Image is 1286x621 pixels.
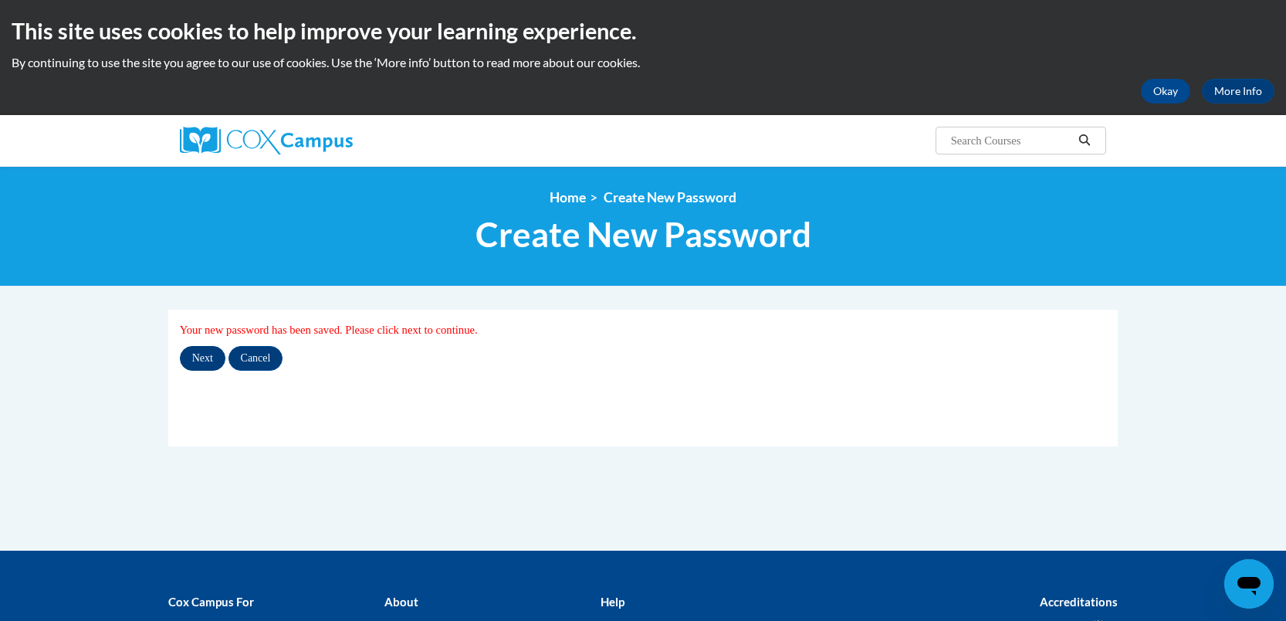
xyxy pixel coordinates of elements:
input: Cancel [228,346,283,371]
a: Cox Campus [180,127,473,154]
b: Help [601,595,624,609]
b: Cox Campus For [168,595,254,609]
button: Search [1073,131,1096,150]
span: Your new password has been saved. Please click next to continue. [180,324,478,336]
p: By continuing to use the site you agree to our use of cookies. Use the ‘More info’ button to read... [12,54,1274,71]
h2: This site uses cookies to help improve your learning experience. [12,15,1274,46]
button: Okay [1141,79,1190,103]
b: About [384,595,418,609]
b: Accreditations [1040,595,1118,609]
span: Create New Password [604,189,736,205]
a: More Info [1202,79,1274,103]
iframe: Button to launch messaging window [1224,559,1274,609]
input: Next [180,346,225,371]
input: Search Courses [949,131,1073,150]
a: Home [550,189,586,205]
img: Cox Campus [180,127,353,154]
span: Create New Password [475,214,811,255]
